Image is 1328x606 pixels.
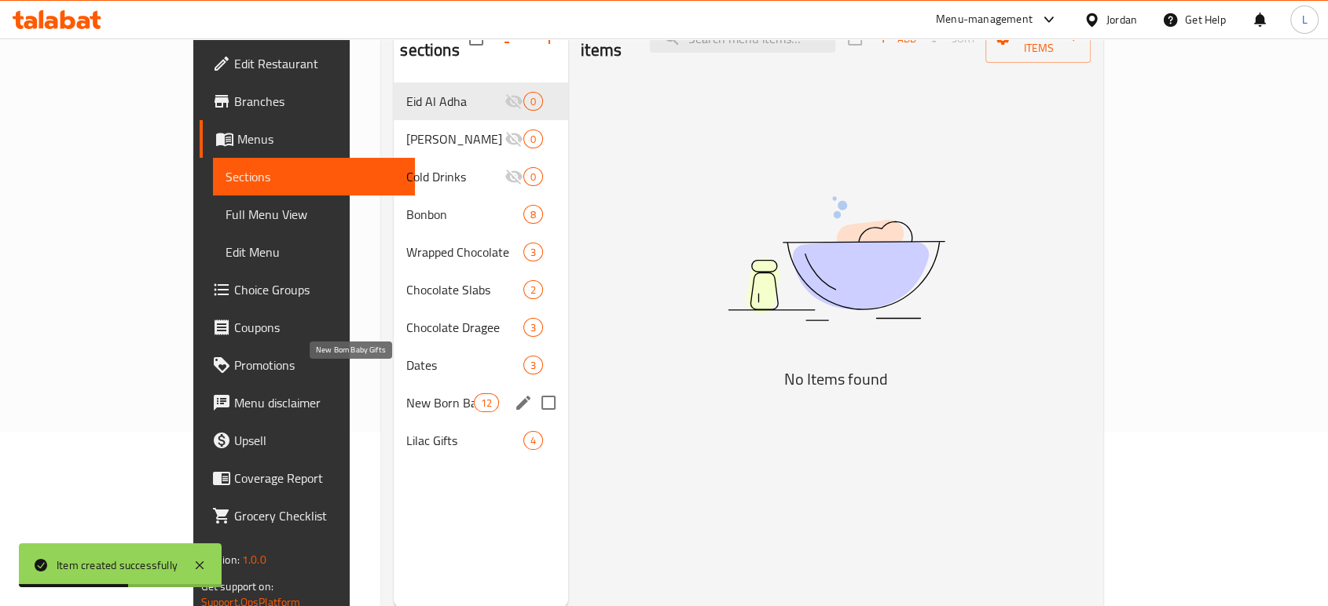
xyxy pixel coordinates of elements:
[234,506,402,525] span: Grocery Checklist
[394,422,568,459] div: Lilac Gifts4
[406,243,523,261] span: Wrapped Chocolate
[226,167,402,186] span: Sections
[406,167,504,186] span: Cold Drinks
[234,54,402,73] span: Edit Restaurant
[1301,11,1307,28] span: L
[406,130,504,148] div: Eid Mamoul
[213,233,415,271] a: Edit Menu
[394,384,568,422] div: New Born Baby Gifts12edit
[200,120,415,158] a: Menus
[213,195,415,233] a: Full Menu View
[394,271,568,308] div: Chocolate Slabs2
[394,158,568,195] div: Cold Drinks0
[406,431,523,450] span: Lilac Gifts
[201,576,273,597] span: Get support on:
[406,92,504,111] span: Eid Al Adha
[242,549,266,570] span: 1.0.0
[523,280,543,299] div: items
[406,318,523,337] span: Chocolate Dragee
[524,207,542,222] span: 8
[523,205,543,224] div: items
[474,393,499,412] div: items
[237,130,402,148] span: Menus
[640,155,1033,363] img: dish.svg
[394,195,568,233] div: Bonbon8
[234,280,402,299] span: Choice Groups
[524,170,542,184] span: 0
[524,132,542,147] span: 0
[200,271,415,308] a: Choice Groups
[394,233,568,271] div: Wrapped Chocolate3
[406,393,473,412] span: New Born Baby Gifts
[1106,11,1137,28] div: Jordan
[200,346,415,384] a: Promotions
[512,391,535,414] button: edit
[234,393,402,412] span: Menu disclaimer
[523,431,543,450] div: items
[640,367,1033,392] h5: No Items found
[406,205,523,224] span: Bonbon
[524,320,542,335] span: 3
[234,92,402,111] span: Branches
[504,92,523,111] svg: Inactive section
[394,82,568,120] div: Eid Al Adha0
[523,243,543,261] div: items
[226,243,402,261] span: Edit Menu
[200,82,415,120] a: Branches
[524,433,542,448] span: 4
[200,308,415,346] a: Coupons
[213,158,415,195] a: Sections
[200,384,415,422] a: Menu disclaimer
[406,356,523,374] span: Dates
[200,497,415,535] a: Grocery Checklist
[406,130,504,148] span: [PERSON_NAME]
[523,356,543,374] div: items
[234,318,402,337] span: Coupons
[523,318,543,337] div: items
[524,245,542,260] span: 3
[234,469,402,487] span: Coverage Report
[200,422,415,459] a: Upsell
[394,76,568,465] nav: Menu sections
[523,130,543,148] div: items
[394,308,568,346] div: Chocolate Dragee3
[200,45,415,82] a: Edit Restaurant
[524,283,542,298] span: 2
[400,15,469,62] h2: Menu sections
[936,10,1033,29] div: Menu-management
[475,396,498,411] span: 12
[524,358,542,373] span: 3
[394,346,568,384] div: Dates3
[406,280,523,299] span: Chocolate Slabs
[524,94,542,109] span: 0
[234,356,402,374] span: Promotions
[226,205,402,224] span: Full Menu View
[200,459,415,497] a: Coverage Report
[581,15,631,62] h2: Menu items
[234,431,402,450] span: Upsell
[504,167,523,186] svg: Inactive section
[57,557,178,574] div: Item created successfully
[394,120,568,158] div: [PERSON_NAME]0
